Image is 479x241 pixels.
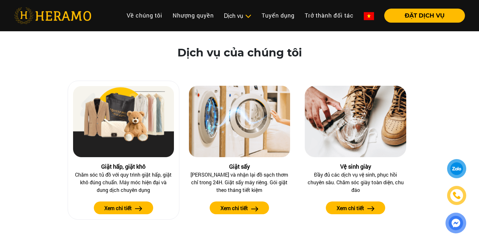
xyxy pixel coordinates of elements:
[379,13,465,18] a: ĐẶT DỊCH VỤ
[135,206,142,211] img: arrow
[300,81,411,219] a: Vệ sinh giàyVệ sinh giàyĐầy đủ các dịch vụ vệ sinh, phục hồi chuyên sâu. Chăm sóc giày toàn diện,...
[189,201,290,214] a: Xem chi tiết arrow
[384,9,465,23] button: ĐẶT DỊCH VỤ
[168,9,219,22] a: Nhượng quyền
[75,171,172,194] div: Chăm sóc tủ đồ với quy trình giặt hấp, giặt khô đúng chuẩn. Máy móc hiện đại và dung dịch chuyên ...
[300,9,359,22] a: Trở thành đối tác
[191,171,289,194] div: [PERSON_NAME] và nhận lại đồ sạch thơm chỉ trong 24H. Giặt sấy máy riêng. Gói giặt theo tháng tiế...
[73,201,174,214] a: Xem chi tiết arrow
[257,9,300,22] a: Tuyển dụng
[326,201,385,214] button: Xem chi tiết
[251,207,258,211] img: arrow
[221,204,248,212] label: Xem chi tiết
[448,187,465,204] a: phone-icon
[210,201,269,214] button: Xem chi tiết
[364,12,374,20] img: vn-flag.png
[337,204,364,212] label: Xem chi tiết
[305,162,406,171] div: Vệ sinh giày
[94,201,153,214] button: Xem chi tiết
[453,192,460,199] img: phone-icon
[189,86,290,157] img: Giặt sấy
[73,86,174,157] img: Giặt hấp, giặt khô
[104,204,132,212] label: Xem chi tiết
[305,86,406,157] img: Vệ sinh giày
[245,13,251,19] img: subToggleIcon
[305,201,406,214] a: Xem chi tiết arrow
[68,81,179,220] a: Giặt hấp, giặt khôGiặt hấp, giặt khôChăm sóc tủ đồ với quy trình giặt hấp, giặt khô đúng chuẩn. M...
[367,206,375,211] img: arrow
[122,9,168,22] a: Về chúng tôi
[73,162,174,171] div: Giặt hấp, giặt khô
[189,162,290,171] div: Giặt sấy
[14,7,91,24] img: heramo-logo.png
[177,46,302,59] h3: Dịch vụ của chúng tôi
[184,81,296,219] a: Giặt sấyGiặt sấy[PERSON_NAME] và nhận lại đồ sạch thơm chỉ trong 24H. Giặt sấy máy riêng. Gói giặ...
[224,11,251,20] div: Dịch vụ
[306,171,405,194] div: Đầy đủ các dịch vụ vệ sinh, phục hồi chuyên sâu. Chăm sóc giày toàn diện, chu đáo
